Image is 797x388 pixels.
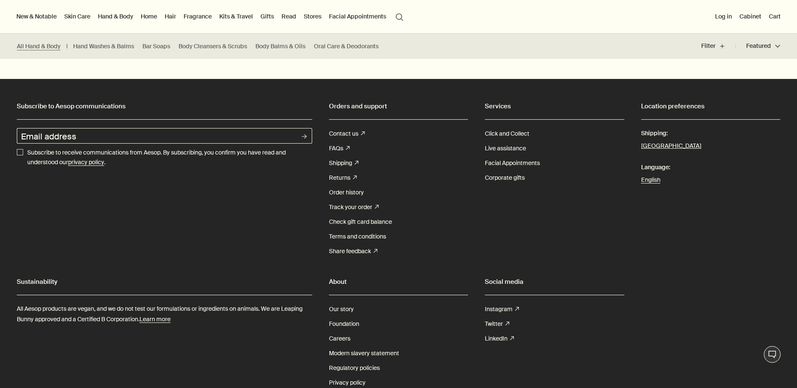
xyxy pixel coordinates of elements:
h2: Sustainability [17,275,312,288]
u: Learn more [139,315,171,323]
span: Shipping: [641,126,780,141]
a: Order history [329,185,364,200]
button: Filter [701,36,736,56]
a: Click and Collect [485,126,529,141]
a: Kits & Travel [218,11,255,22]
a: LinkedIn [485,331,514,346]
a: Careers [329,331,350,346]
a: Hair [163,11,178,22]
p: All Aesop products are vegan, and we do not test our formulations or ingredients on animals. We a... [17,304,312,325]
a: Returns [329,170,357,185]
button: Live Assistance [764,346,781,363]
button: New & Notable [15,11,58,22]
a: Hand Washes & Balms [73,42,134,50]
a: Modern slavery statement [329,346,399,361]
a: Home [139,11,159,22]
a: Instagram [485,302,519,317]
a: Bar Soaps [142,42,170,50]
h2: Social media [485,275,624,288]
button: [GEOGRAPHIC_DATA] [641,141,701,152]
button: Stores [302,11,323,22]
a: Fragrance [182,11,213,22]
h2: Services [485,100,624,113]
h2: Subscribe to Aesop communications [17,100,312,113]
button: Log in [713,11,734,22]
u: privacy policy [68,158,104,166]
a: Facial Appointments [327,11,388,22]
a: Oral Care & Deodorants [314,42,379,50]
h2: Location preferences [641,100,780,113]
a: Shipping [329,156,358,170]
a: Corporate gifts [485,170,525,185]
a: FAQs [329,141,350,156]
input: Email address [17,128,297,144]
button: Featured [736,36,780,56]
a: Learn more [139,314,171,325]
a: Gifts [259,11,276,22]
a: Read [280,11,298,22]
a: Foundation [329,317,359,331]
a: privacy policy [68,157,104,168]
a: Facial Appointments [485,156,540,170]
button: Cart [767,11,782,22]
button: Open search [392,8,407,24]
a: Live assistance [485,141,526,156]
h2: Orders and support [329,100,468,113]
a: Twitter [485,317,509,331]
a: All Hand & Body [17,42,60,50]
a: Body Cleansers & Scrubs [179,42,247,50]
a: Regulatory policies [329,361,380,375]
a: Our story [329,302,354,317]
a: English [641,175,780,185]
h2: About [329,275,468,288]
a: Terms and conditions [329,229,386,244]
a: Share feedback [329,244,377,259]
a: Cabinet [738,11,763,22]
a: Contact us [329,126,365,141]
a: Body Balms & Oils [255,42,305,50]
a: Check gift card balance [329,215,392,229]
a: Track your order [329,200,379,215]
p: Subscribe to receive communications from Aesop. By subscribing, you confirm you have read and und... [27,148,312,168]
a: Hand & Body [96,11,135,22]
span: Language: [641,160,780,175]
a: Skin Care [63,11,92,22]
